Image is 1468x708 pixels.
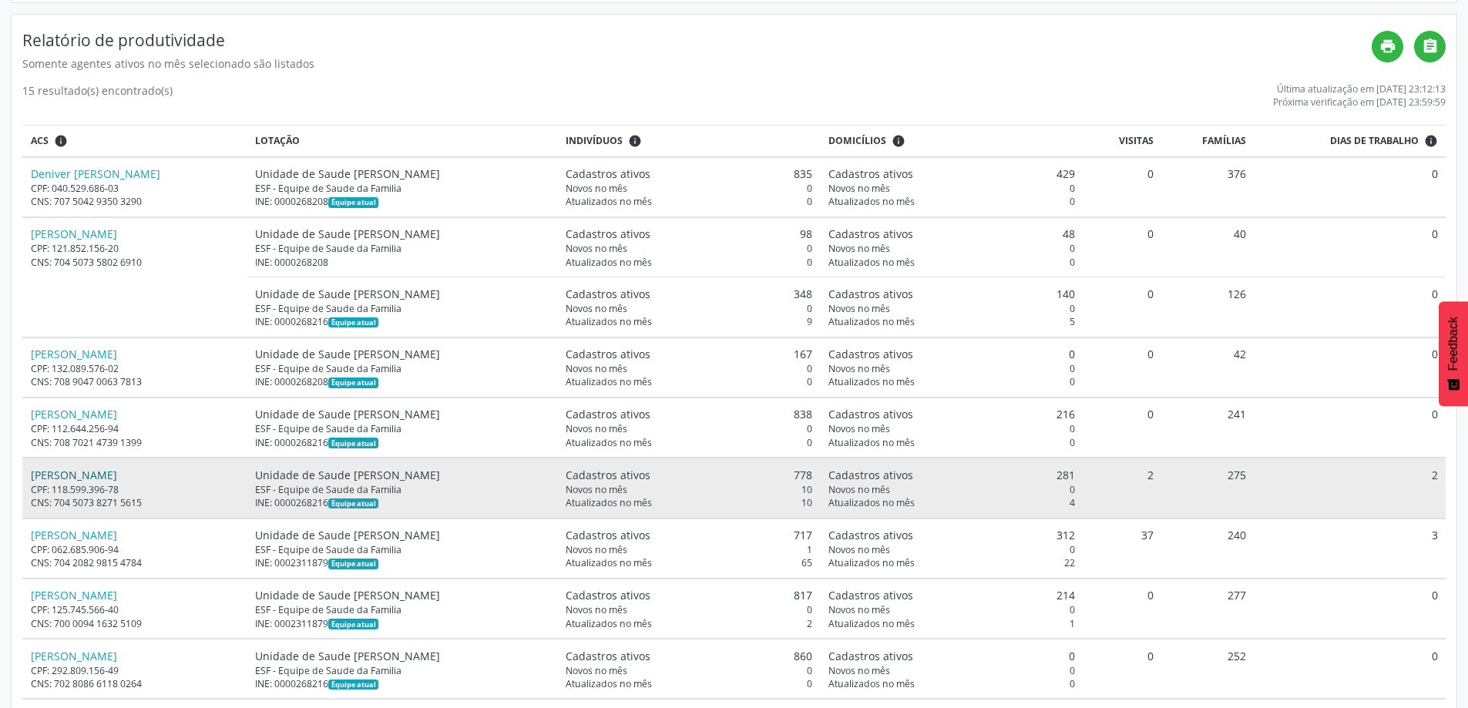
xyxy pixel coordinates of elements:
span: Cadastros ativos [566,226,650,242]
span: Novos no mês [828,302,890,315]
a: [PERSON_NAME] [31,588,117,602]
td: 240 [1161,518,1254,579]
span: Cadastros ativos [828,527,913,543]
div: INE: 0000268216 [255,436,549,449]
div: 281 [828,467,1075,483]
td: 275 [1161,458,1254,518]
div: 0 [828,256,1075,269]
div: 0 [828,362,1075,375]
div: ESF - Equipe de Saude da Familia [255,182,549,195]
span: Cadastros ativos [566,166,650,182]
div: 4 [828,496,1075,509]
i:  [1422,38,1439,55]
div: INE: 0000268216 [255,315,549,328]
div: 15 resultado(s) encontrado(s) [22,82,173,109]
span: Cadastros ativos [566,346,650,362]
span: Atualizados no mês [828,375,915,388]
span: Cadastros ativos [566,286,650,302]
div: Unidade de Saude [PERSON_NAME] [255,346,549,362]
span: Esta é a equipe atual deste Agente [328,559,378,569]
div: CNS: 708 7021 4739 1399 [31,436,240,449]
span: Atualizados no mês [566,436,652,449]
span: Atualizados no mês [828,315,915,328]
span: Novos no mês [566,543,627,556]
span: Novos no mês [828,664,890,677]
td: 0 [1255,157,1446,217]
div: Última atualização em [DATE] 23:12:13 [1273,82,1446,96]
span: Atualizados no mês [828,496,915,509]
div: CPF: 062.685.906-94 [31,543,240,556]
div: 214 [828,587,1075,603]
span: Feedback [1446,317,1460,371]
div: 1 [566,543,812,556]
span: Esta é a equipe atual deste Agente [328,377,378,388]
div: CPF: 292.809.156-49 [31,664,240,677]
span: Atualizados no mês [566,375,652,388]
span: Cadastros ativos [566,587,650,603]
td: 40 [1161,217,1254,277]
div: CNS: 704 2082 9815 4784 [31,556,240,569]
td: 0 [1083,579,1161,639]
div: 0 [566,422,812,435]
span: Esta é a equipe atual deste Agente [328,498,378,509]
a: [PERSON_NAME] [31,407,117,421]
span: Domicílios [828,134,886,148]
div: 5 [828,315,1075,328]
i: <div class="text-left"> <div> <strong>Cadastros ativos:</strong> Cadastros que estão vinculados a... [628,134,642,148]
div: 0 [566,256,812,269]
div: 0 [566,375,812,388]
span: Atualizados no mês [828,256,915,269]
span: Cadastros ativos [828,226,913,242]
span: Cadastros ativos [566,527,650,543]
td: 0 [1083,337,1161,398]
div: Unidade de Saude [PERSON_NAME] [255,226,549,242]
div: Unidade de Saude [PERSON_NAME] [255,406,549,422]
div: CPF: 125.745.566-40 [31,603,240,616]
div: CPF: 121.852.156-20 [31,242,240,255]
div: 0 [828,422,1075,435]
div: CNS: 700 0094 1632 5109 [31,617,240,630]
span: Atualizados no mês [566,617,652,630]
span: Esta é a equipe atual deste Agente [328,679,378,690]
div: 0 [828,242,1075,255]
span: Atualizados no mês [828,436,915,449]
div: CPF: 118.599.396-78 [31,483,240,496]
div: ESF - Equipe de Saude da Familia [255,603,549,616]
div: INE: 0002311879 [255,617,549,630]
div: INE: 0000268208 [255,375,549,388]
span: Atualizados no mês [566,315,652,328]
span: Cadastros ativos [828,346,913,362]
div: CNS: 704 5073 5802 6910 [31,256,240,269]
div: 22 [828,556,1075,569]
td: 0 [1255,337,1446,398]
a: [PERSON_NAME] [31,528,117,542]
span: Novos no mês [566,362,627,375]
div: CNS: 702 8086 6118 0264 [31,677,240,690]
div: 860 [566,648,812,664]
div: Unidade de Saude [PERSON_NAME] [255,527,549,543]
div: ESF - Equipe de Saude da Familia [255,422,549,435]
span: Atualizados no mês [828,556,915,569]
div: Unidade de Saude [PERSON_NAME] [255,286,549,302]
div: 0 [828,302,1075,315]
div: ESF - Equipe de Saude da Familia [255,302,549,315]
span: Cadastros ativos [828,406,913,422]
div: Unidade de Saude [PERSON_NAME] [255,467,549,483]
div: 0 [828,677,1075,690]
div: INE: 0000268216 [255,496,549,509]
div: CNS: 704 5073 8271 5615 [31,496,240,509]
div: 429 [828,166,1075,182]
span: Esta é a equipe atual deste Agente [328,197,378,208]
div: 0 [566,302,812,315]
span: Atualizados no mês [828,617,915,630]
div: 0 [566,242,812,255]
div: 9 [566,315,812,328]
button: Feedback - Mostrar pesquisa [1439,301,1468,406]
span: Cadastros ativos [828,166,913,182]
div: 0 [828,346,1075,362]
div: 10 [566,483,812,496]
span: ACS [31,134,49,148]
span: Dias de trabalho [1330,134,1419,148]
div: ESF - Equipe de Saude da Familia [255,483,549,496]
td: 3 [1255,518,1446,579]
